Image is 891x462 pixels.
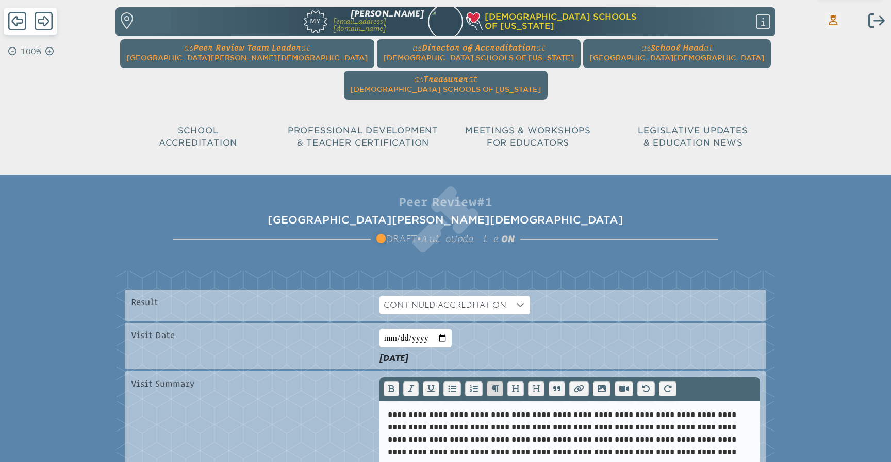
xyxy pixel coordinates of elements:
div: Christian Schools of Florida [467,12,774,31]
img: csf-heart-hand-light-thick-100.png [465,12,483,30]
span: Treasurer [423,74,468,84]
span: [GEOGRAPHIC_DATA][PERSON_NAME][DEMOGRAPHIC_DATA] [173,212,718,228]
a: asSchool Headat[GEOGRAPHIC_DATA][DEMOGRAPHIC_DATA] [585,39,769,64]
span: My [304,10,327,25]
p: [EMAIL_ADDRESS][DOMAIN_NAME] [333,18,424,32]
span: Peer Review Team Leader [193,43,301,52]
span: • [376,232,515,246]
p: Visit Date [131,329,335,341]
span: Meetings & Workshops for Educators [465,125,591,148]
span: School Accreditation [159,125,237,148]
span: as [414,74,423,84]
span: at [468,74,477,84]
a: My [255,8,326,33]
a: [PERSON_NAME][EMAIL_ADDRESS][DOMAIN_NAME] [333,10,424,33]
b: [DATE] [379,353,408,363]
span: Professional Development & Teacher Certification [288,125,438,148]
span: [DEMOGRAPHIC_DATA] Schools of [US_STATE] [383,54,574,62]
p: Visit Summary [131,377,335,390]
span: ON [501,233,515,244]
span: at [536,43,545,52]
span: [DEMOGRAPHIC_DATA] Schools of [US_STATE] [350,85,541,93]
span: as [184,43,193,52]
span: AutoUpdate [421,233,515,244]
h1: [DEMOGRAPHIC_DATA] Schools of [US_STATE] [467,12,719,31]
span: at [301,43,310,52]
a: asPeer Review Team Leaderat[GEOGRAPHIC_DATA][PERSON_NAME][DEMOGRAPHIC_DATA] [122,39,372,64]
span: Continued accreditation [379,296,510,314]
span: [PERSON_NAME] [351,9,424,19]
span: draft [376,233,417,245]
span: [GEOGRAPHIC_DATA][PERSON_NAME][DEMOGRAPHIC_DATA] [126,54,368,62]
span: at [704,43,713,52]
span: as [412,43,422,52]
a: [DEMOGRAPHIC_DATA] Schoolsof [US_STATE] [467,12,719,31]
h1: Peer Review [173,196,718,208]
span: Forward [35,11,53,31]
span: Continued accreditation [384,300,506,310]
span: Back [8,11,26,31]
a: asDirector of Accreditationat[DEMOGRAPHIC_DATA] Schools of [US_STATE] [379,39,579,64]
a: asTreasurerat[DEMOGRAPHIC_DATA] Schools of [US_STATE] [346,71,546,95]
span: [GEOGRAPHIC_DATA][DEMOGRAPHIC_DATA] [589,54,765,62]
p: 100% [19,45,43,58]
span: as [641,43,651,52]
p: Find a school [134,12,167,30]
p: Result [131,296,335,308]
span: Director of Accreditation [422,43,536,52]
span: Legislative Updates & Education News [638,125,748,148]
img: e7de8bb8-b992-4648-920f-7711a3c027e9 [423,3,467,46]
span: #1 [477,195,492,209]
span: School Head [651,43,704,52]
